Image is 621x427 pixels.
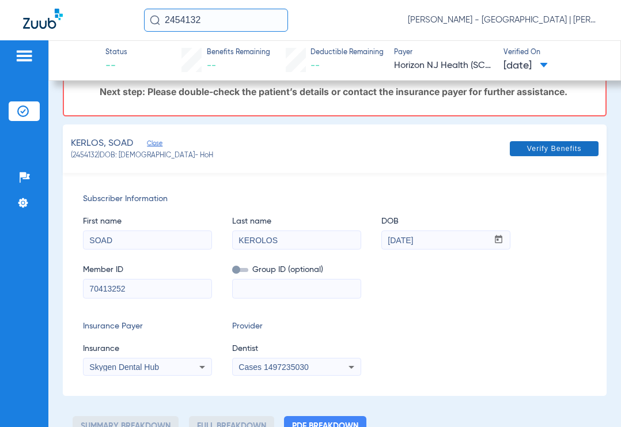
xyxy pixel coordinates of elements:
span: Close [147,139,157,150]
span: Payer [394,48,493,58]
span: -- [207,61,216,70]
span: Horizon NJ Health (SCION) [394,59,493,73]
span: First name [83,216,212,228]
span: -- [310,61,320,70]
span: -- [105,59,127,73]
span: Member ID [83,264,212,276]
span: Skygen Dental Hub [89,362,159,372]
span: Cases 1497235030 [238,362,308,372]
span: DOB [381,216,510,228]
span: Verified On [503,48,603,58]
span: [PERSON_NAME] - [GEOGRAPHIC_DATA] | [PERSON_NAME] [408,14,598,26]
span: (2454132) DOB: [DEMOGRAPHIC_DATA] - HoH [71,151,213,161]
span: Benefits Remaining [207,48,270,58]
span: Insurance Payer [83,320,212,332]
span: Subscriber Information [83,193,586,205]
input: Search for patients [144,9,288,32]
button: Verify Benefits [510,141,599,156]
span: Insurance [83,343,212,355]
span: Dentist [232,343,361,355]
span: Last name [232,216,361,228]
span: Verify Benefits [527,144,582,153]
span: Provider [232,320,361,332]
span: Group ID (optional) [232,264,361,276]
img: Search Icon [150,15,160,25]
button: Open calendar [487,231,510,250]
p: Next step: Please double-check the patient’s details or contact the insurance payer for further a... [100,86,593,97]
img: hamburger-icon [15,49,33,63]
span: KERLOS, SOAD [71,137,133,151]
span: [DATE] [503,59,548,73]
iframe: Chat Widget [563,372,621,427]
span: Deductible Remaining [310,48,384,58]
span: Status [105,48,127,58]
img: Zuub Logo [23,9,63,29]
